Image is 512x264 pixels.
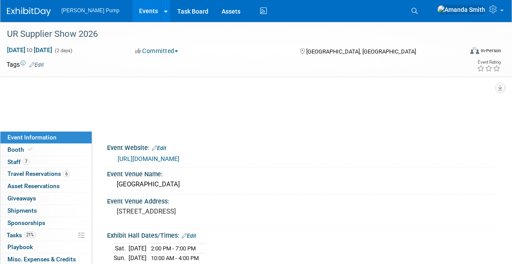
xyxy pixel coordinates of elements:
span: Booth [7,146,34,153]
div: Exhibit Hall Dates/Times: [107,229,494,240]
span: Misc. Expenses & Credits [7,256,76,263]
button: Committed [132,46,182,55]
span: 10:00 AM - 4:00 PM [151,255,199,261]
span: Staff [7,158,29,165]
span: Playbook [7,243,33,250]
div: Event Format [424,46,501,59]
a: Edit [29,62,44,68]
a: Sponsorships [0,217,92,229]
i: Booth reservation complete [28,147,32,152]
a: [URL][DOMAIN_NAME] [118,155,179,162]
span: Tasks [7,232,36,239]
td: Sat. [114,244,129,253]
div: Event Venue Name: [107,168,494,178]
span: Sponsorships [7,219,45,226]
a: Edit [152,145,166,151]
a: Event Information [0,132,92,143]
td: [DATE] [129,244,147,253]
span: [DATE] [DATE] [7,46,53,54]
span: [PERSON_NAME] Pump [61,7,119,14]
a: Booth [0,144,92,156]
a: Asset Reservations [0,180,92,192]
span: (2 days) [54,48,72,54]
span: to [25,46,34,54]
a: Playbook [0,241,92,253]
span: [GEOGRAPHIC_DATA], [GEOGRAPHIC_DATA] [306,48,416,55]
img: Amanda Smith [437,5,486,14]
pre: [STREET_ADDRESS] [117,207,259,215]
div: Event Venue Address: [107,195,494,206]
a: Staff7 [0,156,92,168]
span: Event Information [7,134,57,141]
span: 2:00 PM - 7:00 PM [151,245,196,252]
a: Giveaways [0,193,92,204]
span: Giveaways [7,195,36,202]
img: Format-Inperson.png [470,47,479,54]
span: 21% [24,232,36,238]
span: Travel Reservations [7,170,70,177]
td: Sun. [114,253,129,263]
a: Tasks21% [0,229,92,241]
td: Tags [7,60,44,69]
span: 6 [63,171,70,177]
a: Shipments [0,205,92,217]
div: In-Person [480,47,501,54]
img: ExhibitDay [7,7,51,16]
div: UR Supplier Show 2026 [4,26,453,42]
div: Event Rating [477,60,501,64]
span: 7 [23,158,29,165]
div: Event Website: [107,141,494,153]
td: [DATE] [129,253,147,263]
a: Travel Reservations6 [0,168,92,180]
a: Edit [182,233,196,239]
span: Asset Reservations [7,182,60,189]
div: [GEOGRAPHIC_DATA] [114,178,488,191]
span: Shipments [7,207,37,214]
